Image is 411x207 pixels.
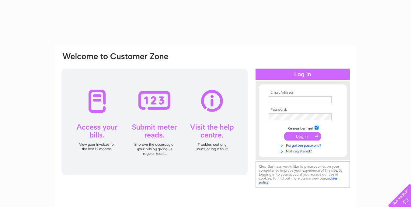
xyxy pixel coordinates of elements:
[284,132,321,141] input: Submit
[259,176,337,184] a: cookies policy
[267,108,338,112] th: Password:
[256,161,350,188] div: Clear Business would like to place cookies on your computer to improve your experience of the sit...
[269,148,338,154] a: Not registered?
[269,142,338,148] a: Forgotten password?
[267,125,338,131] td: Remember me?
[267,91,338,95] th: Email Address:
